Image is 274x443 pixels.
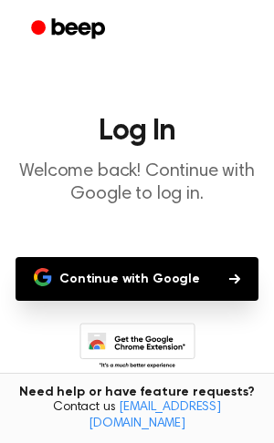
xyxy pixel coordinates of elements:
span: Contact us [11,400,263,432]
button: Continue with Google [16,257,258,301]
a: [EMAIL_ADDRESS][DOMAIN_NAME] [89,401,221,430]
a: Beep [18,12,121,47]
h1: Log In [15,117,259,146]
p: Welcome back! Continue with Google to log in. [15,160,259,206]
